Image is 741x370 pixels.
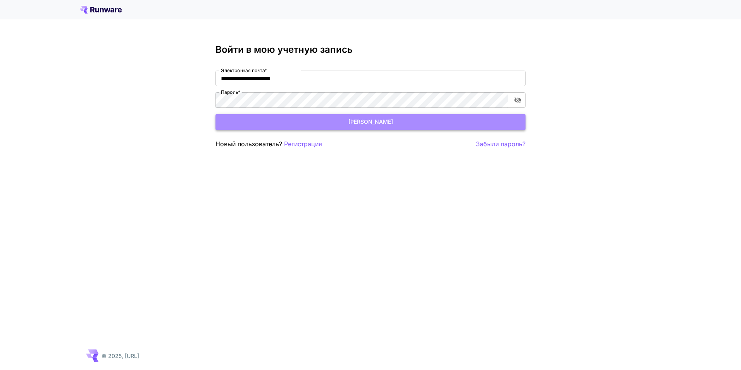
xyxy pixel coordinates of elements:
label: Пароль [221,89,240,95]
button: Регистрация [284,139,322,149]
button: Забыли пароль? [476,139,526,149]
h3: Войти в мою учетную запись [215,44,526,55]
button: Переключение видимости пароля [511,93,525,107]
font: Новый пользователь? [215,140,282,148]
button: [PERSON_NAME] [215,114,526,130]
label: Электронная почта [221,67,267,74]
p: © 2025, [URL] [102,352,139,360]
